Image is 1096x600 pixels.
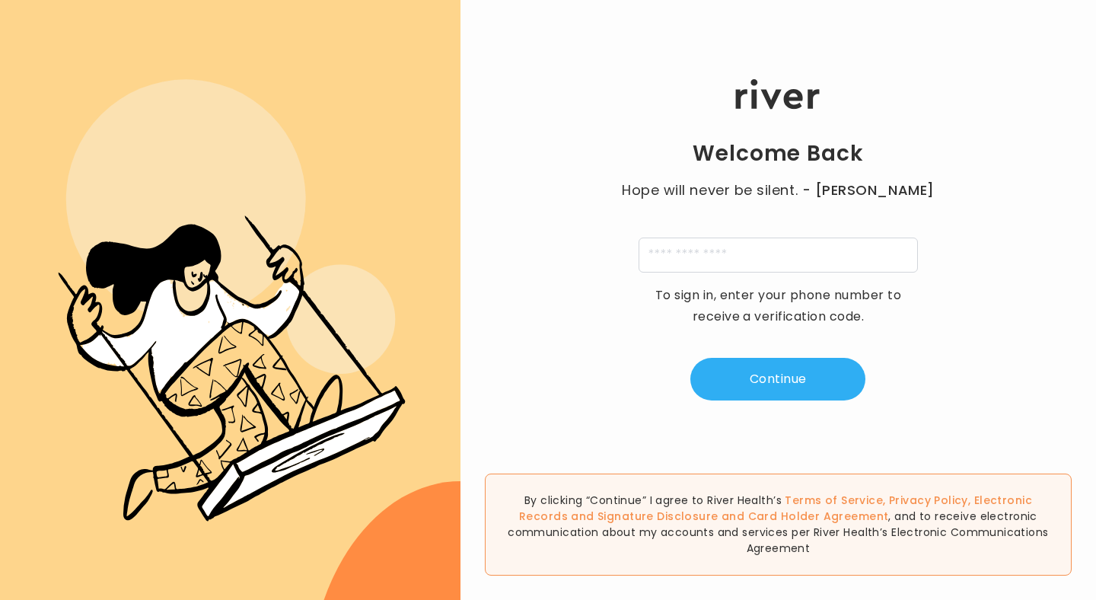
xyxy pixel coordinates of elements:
[802,180,935,201] span: - [PERSON_NAME]
[508,509,1048,556] span: , and to receive electronic communication about my accounts and services per River Health’s Elect...
[748,509,889,524] a: Card Holder Agreement
[607,180,949,201] p: Hope will never be silent.
[693,140,863,168] h1: Welcome Back
[645,285,911,327] p: To sign in, enter your phone number to receive a verification code.
[690,358,865,401] button: Continue
[485,474,1072,576] div: By clicking “Continue” I agree to River Health’s
[519,493,1032,524] a: Electronic Records and Signature Disclosure
[785,493,883,508] a: Terms of Service
[519,493,1032,524] span: , , and
[889,493,968,508] a: Privacy Policy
